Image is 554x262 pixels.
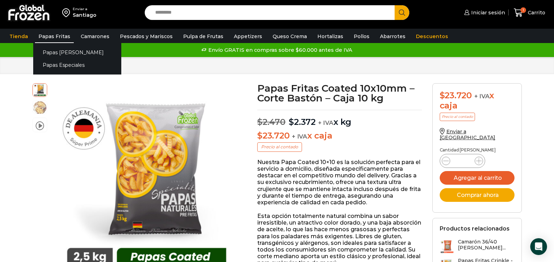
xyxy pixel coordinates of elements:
[62,7,73,19] img: address-field-icon.svg
[469,9,505,16] span: Iniciar sesión
[289,117,316,127] bdi: 2.372
[257,130,262,141] span: $
[520,7,526,13] span: 1
[440,90,472,100] bdi: 23.720
[269,30,310,43] a: Queso Crema
[318,119,333,126] span: + IVA
[462,6,505,20] a: Iniciar sesión
[440,225,510,232] h2: Productos relacionados
[314,30,347,43] a: Hortalizas
[257,159,422,206] p: Nuestra Papa Coated 10×10 es la solución perfecta para el servicio a domicilio, diseñada específi...
[440,113,475,121] p: Precio al contado
[33,62,120,69] nav: Breadcrumb
[33,62,47,69] a: Inicio
[440,128,496,141] a: Enviar a [GEOGRAPHIC_DATA]
[512,5,547,21] a: 1 Carrito
[257,83,422,103] h1: Papas Fritas Coated 10x10mm – Corte Bastón – Caja 10 kg
[530,238,547,255] div: Open Intercom Messenger
[33,46,121,59] a: Papas [PERSON_NAME]
[440,90,445,100] span: $
[77,30,113,43] a: Camarones
[116,30,176,43] a: Pescados y Mariscos
[440,239,515,254] a: Camarón 36/40 [PERSON_NAME]...
[257,131,422,141] p: x caja
[292,133,307,140] span: + IVA
[440,91,515,111] div: x caja
[6,30,31,43] a: Tienda
[35,30,74,43] a: Papas Fritas
[526,9,545,16] span: Carrito
[33,59,121,72] a: Papas Especiales
[289,117,294,127] span: $
[257,117,262,127] span: $
[257,117,286,127] bdi: 2.470
[456,156,469,166] input: Product quantity
[350,30,373,43] a: Pollos
[180,30,227,43] a: Pulpa de Frutas
[73,12,96,19] div: Santiago
[376,30,409,43] a: Abarrotes
[440,188,515,202] button: Comprar ahora
[33,83,47,97] span: coated
[412,30,452,43] a: Descuentos
[440,171,515,185] button: Agregar al carrito
[73,7,96,12] div: Enviar a
[257,142,302,151] p: Precio al contado
[257,130,289,141] bdi: 23.720
[257,110,422,127] p: x kg
[33,101,47,115] span: 10×10
[458,239,515,251] h3: Camarón 36/40 [PERSON_NAME]...
[230,30,266,43] a: Appetizers
[440,148,515,153] p: Cantidad [PERSON_NAME]
[474,93,490,100] span: + IVA
[395,5,409,20] button: Search button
